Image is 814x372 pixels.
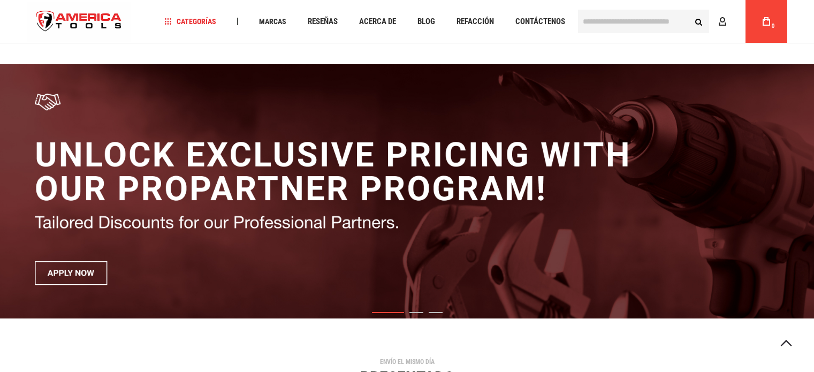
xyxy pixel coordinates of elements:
font: Acerca de [359,17,396,26]
font: Cuenta [731,17,758,26]
font: Categorías [177,17,216,26]
font: Blog [417,17,435,26]
a: Acerca de [354,14,401,29]
button: Buscar [689,11,709,32]
font: ENVÍO EL MISMO DÍA [380,358,435,366]
font: Marcas [259,17,286,26]
font: Contáctenos [515,17,565,26]
font: Reseñas [308,17,338,26]
a: Marcas [254,14,291,29]
a: Refacción [452,14,499,29]
img: Herramientas de América [27,2,131,42]
font: Refacción [457,17,494,26]
a: Blog [413,14,440,29]
a: logotipo de la tienda [27,2,131,42]
a: Contáctenos [511,14,570,29]
a: Reseñas [303,14,343,29]
a: Categorías [159,14,221,29]
span: 0 [772,23,775,29]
